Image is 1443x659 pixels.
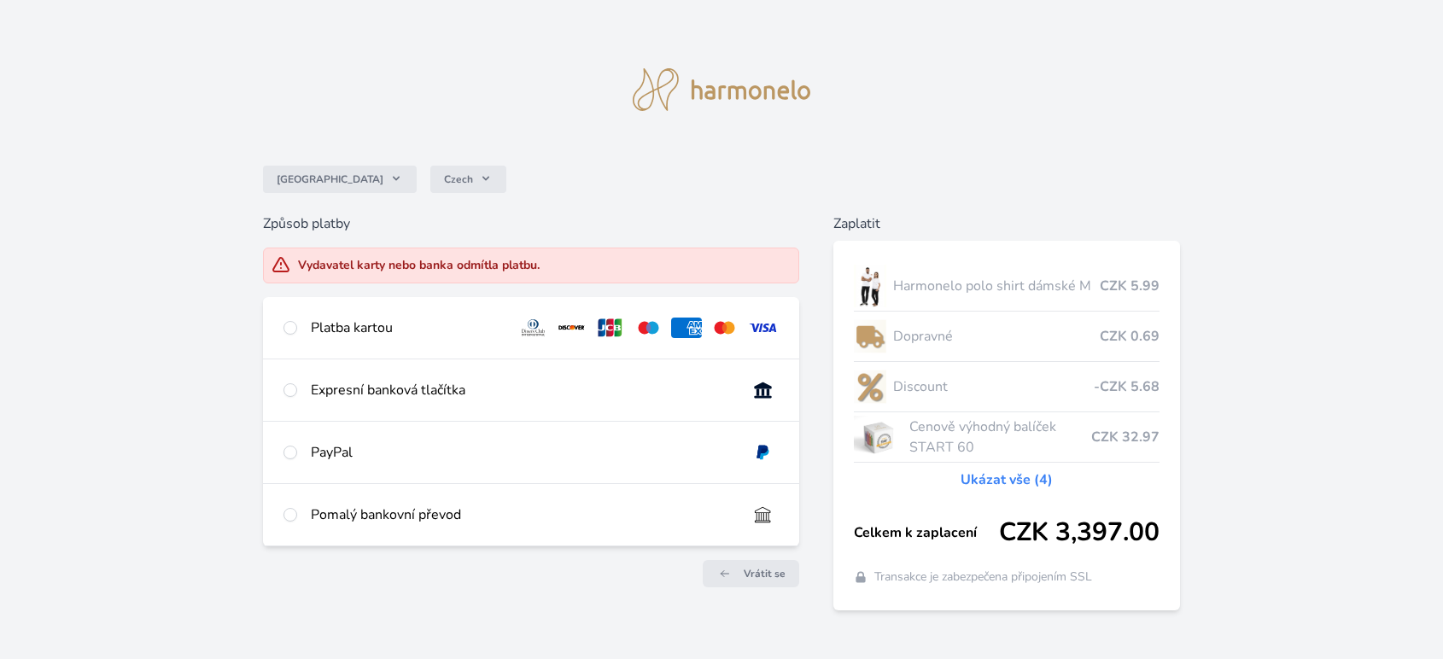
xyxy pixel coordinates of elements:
span: Czech [444,172,473,186]
span: CZK 0.69 [1100,326,1160,347]
img: delivery-lo.png [854,315,886,358]
span: Transakce je zabezpečena připojením SSL [874,569,1092,586]
img: logo.svg [633,68,810,111]
img: maestro.svg [633,318,664,338]
span: CZK 5.99 [1100,276,1160,296]
img: paypal.svg [747,442,779,463]
img: tricka-lo.jpg [854,265,886,307]
img: visa.svg [747,318,779,338]
span: CZK 3,397.00 [999,517,1160,548]
h6: Způsob platby [263,213,799,234]
span: Vrátit se [744,567,786,580]
div: Platba kartou [311,318,504,338]
span: -CZK 5.68 [1094,376,1160,397]
span: Cenově výhodný balíček START 60 [909,417,1091,458]
div: Vydavatel karty nebo banka odmítla platbu. [298,257,540,274]
img: bankTransfer_IBAN.svg [747,504,779,525]
div: Pomalý bankovní převod [311,504,733,525]
img: start.jpg [854,416,903,458]
a: Vrátit se [703,560,799,587]
img: discover.svg [556,318,587,338]
img: discount-lo.png [854,365,886,408]
img: diners.svg [517,318,549,338]
span: CZK 32.97 [1091,427,1160,447]
a: Ukázat vše (4) [961,469,1053,490]
span: Discount [893,376,1093,397]
span: Dopravné [893,326,1099,347]
div: Expresní banková tlačítka [311,380,733,400]
img: jcb.svg [594,318,626,338]
img: onlineBanking_CZ.svg [747,380,779,400]
div: PayPal [311,442,733,463]
img: amex.svg [671,318,703,338]
span: Celkem k zaplacení [854,522,998,543]
h6: Zaplatit [833,213,1179,234]
img: mc.svg [709,318,740,338]
button: [GEOGRAPHIC_DATA] [263,166,417,193]
span: [GEOGRAPHIC_DATA] [277,172,383,186]
span: Harmonelo polo shirt dámské M [893,276,1099,296]
button: Czech [430,166,506,193]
